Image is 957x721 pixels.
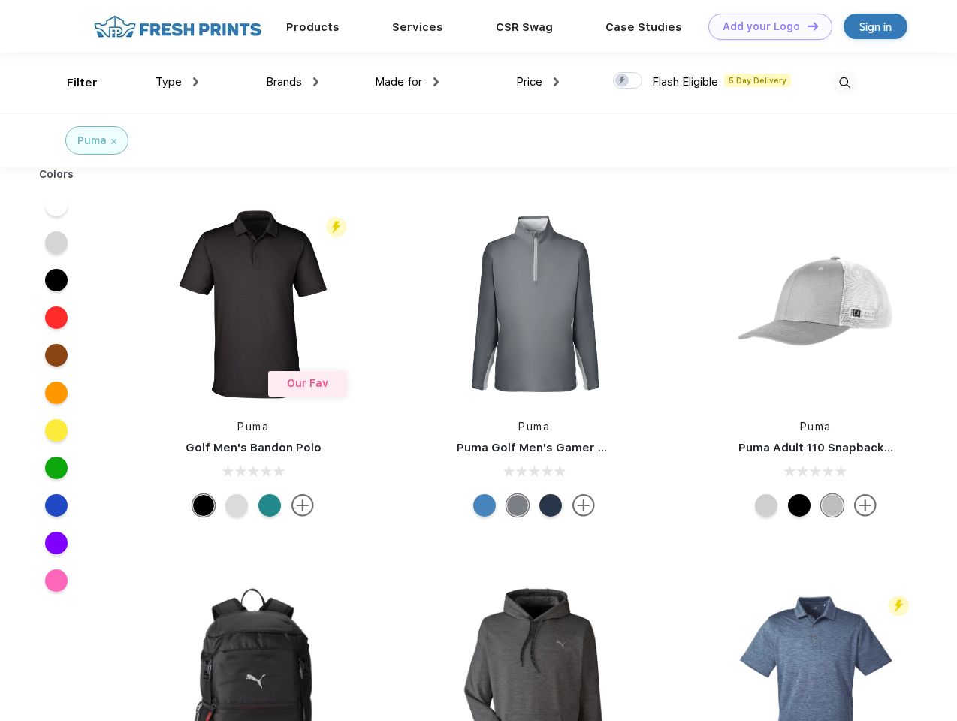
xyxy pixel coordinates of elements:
img: more.svg [572,494,595,517]
a: Golf Men's Bandon Polo [186,441,322,454]
span: Brands [266,75,302,89]
div: Filter [67,74,98,92]
div: Quiet Shade [506,494,529,517]
img: dropdown.png [193,77,198,86]
img: more.svg [854,494,877,517]
a: Sign in [844,14,907,39]
div: Quarry with Brt Whit [821,494,844,517]
img: dropdown.png [554,77,559,86]
div: Pma Blk Pma Blk [788,494,811,517]
span: Price [516,75,542,89]
a: Puma [518,421,550,433]
img: func=resize&h=266 [716,204,916,404]
div: Green Lagoon [258,494,281,517]
div: Navy Blazer [539,494,562,517]
a: Puma Golf Men's Gamer Golf Quarter-Zip [457,441,694,454]
a: Puma [237,421,269,433]
img: more.svg [291,494,314,517]
img: func=resize&h=266 [434,204,634,404]
img: dropdown.png [313,77,318,86]
a: CSR Swag [496,20,553,34]
img: desktop_search.svg [832,71,857,95]
img: flash_active_toggle.svg [326,217,346,237]
span: Type [155,75,182,89]
div: Puma Black [192,494,215,517]
div: Quarry Brt Whit [755,494,777,517]
img: DT [808,22,818,30]
div: Colors [28,167,86,183]
span: 5 Day Delivery [724,74,791,87]
img: fo%20logo%202.webp [89,14,266,40]
a: Services [392,20,443,34]
div: Add your Logo [723,20,800,33]
img: filter_cancel.svg [111,139,116,144]
img: dropdown.png [433,77,439,86]
div: Bright Cobalt [473,494,496,517]
span: Made for [375,75,422,89]
div: High Rise [225,494,248,517]
img: func=resize&h=266 [153,204,353,404]
a: Products [286,20,340,34]
span: Flash Eligible [652,75,718,89]
img: flash_active_toggle.svg [889,596,909,616]
div: Puma [77,133,107,149]
a: Puma [800,421,832,433]
div: Sign in [859,18,892,35]
span: Our Fav [287,377,328,389]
